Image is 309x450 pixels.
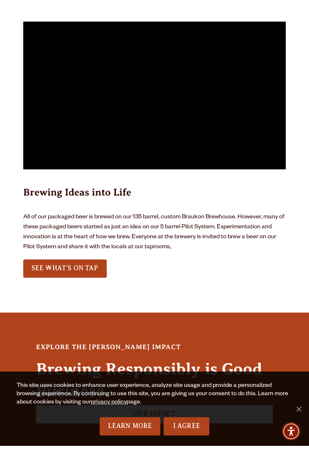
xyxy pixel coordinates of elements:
[164,421,209,440] a: I Agree
[23,26,286,174] iframe: Pilot System
[23,264,107,282] a: See What’s on tap
[17,386,292,421] div: This site uses cookies to enhance user experience, analyze site usage and provide a personalized ...
[282,426,300,445] div: Accessibility Menu
[36,362,273,406] h3: Brewing Responsibly is Good Business
[23,190,286,213] h3: Brewing Ideas into Life
[32,269,98,276] span: See What’s on tap
[23,217,286,257] p: All of our packaged beer is brewed on our 135 barrel, custom Braukon Brewhouse. However, many of ...
[294,409,303,417] span: No
[36,347,181,360] strong: Explore the [PERSON_NAME] Impact
[100,421,161,440] a: Learn More
[91,404,127,410] a: privacy policy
